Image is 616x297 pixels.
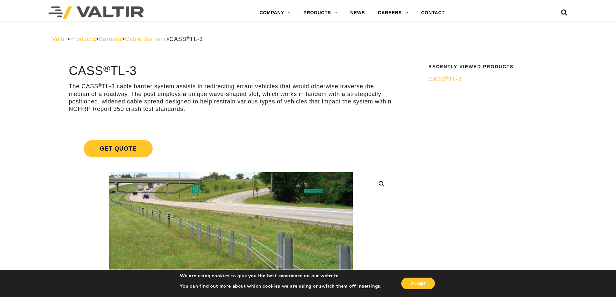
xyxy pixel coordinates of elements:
a: CAREERS [372,6,415,19]
h2: Recently Viewed Products [428,64,560,69]
sup: ® [103,63,110,74]
img: Valtir [49,6,144,19]
p: We are using cookies to give you the best experience on our website. [180,273,382,279]
a: Cable Barriers [125,36,166,42]
a: Products [70,36,95,42]
button: settings [362,283,380,289]
a: NEWS [344,6,371,19]
sup: ® [445,76,449,80]
div: > > > > [52,36,564,43]
sup: ® [186,36,190,40]
a: Valtir [52,36,66,42]
span: Get Quote [84,140,153,157]
a: Get Quote [69,132,393,165]
h1: CASS TL-3 [69,64,393,78]
a: PRODUCTS [297,6,344,19]
a: COMPANY [253,6,297,19]
p: You can find out more about which cookies we are using or switch them off in . [180,283,382,289]
a: Barriers [99,36,121,42]
p: The CASS TL-3 cable barrier system assists in redirecting errant vehicles that would otherwise tr... [69,83,393,113]
a: CONTACT [415,6,451,19]
span: CASS TL-3 [169,36,203,42]
button: Accept [401,278,435,289]
span: CASS TL-3 [428,76,462,82]
a: CASS®TL-3 [428,76,560,83]
sup: ® [98,83,102,88]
